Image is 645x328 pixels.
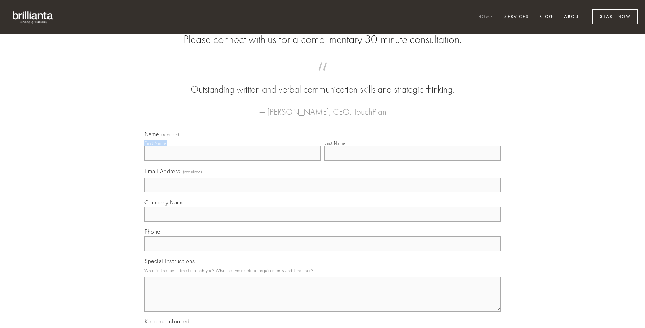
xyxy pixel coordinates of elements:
[144,266,501,275] p: What is the best time to reach you? What are your unique requirements and timelines?
[144,199,184,206] span: Company Name
[500,12,533,23] a: Services
[144,33,501,46] h2: Please connect with us for a complimentary 30-minute consultation.
[535,12,558,23] a: Blog
[183,167,202,176] span: (required)
[144,257,195,264] span: Special Instructions
[144,140,166,146] div: First Name
[559,12,586,23] a: About
[156,69,489,83] span: “
[144,168,180,175] span: Email Address
[144,228,160,235] span: Phone
[324,140,345,146] div: Last Name
[156,69,489,96] blockquote: Outstanding written and verbal communication skills and strategic thinking.
[592,9,638,24] a: Start Now
[474,12,498,23] a: Home
[7,7,59,27] img: brillianta - research, strategy, marketing
[161,133,181,137] span: (required)
[144,131,159,138] span: Name
[156,96,489,119] figcaption: — [PERSON_NAME], CEO, TouchPlan
[144,318,190,325] span: Keep me informed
